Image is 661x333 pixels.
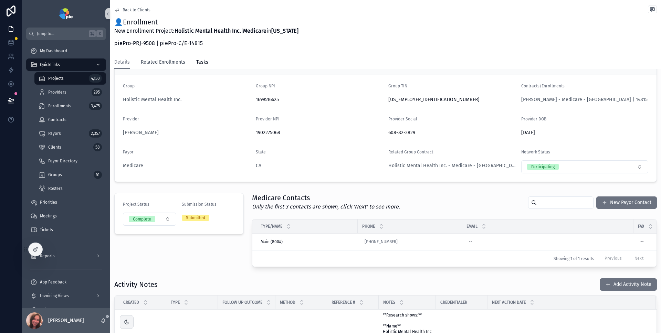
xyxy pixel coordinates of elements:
span: Tasks [196,59,208,66]
span: 608-82-2829 [388,129,516,136]
span: Network Status [521,150,550,154]
span: Notes [383,300,395,305]
a: Enrollments3,475 [34,100,106,112]
div: 51 [94,171,102,179]
a: Related Enrollments [141,56,185,70]
span: Type/Name [261,224,282,229]
em: Only the first 3 contacts are shown, click 'Next' to see more. [252,203,400,210]
a: Payor Directory [34,155,106,167]
span: Group NPI [256,84,275,88]
span: Payor Directory [48,158,77,164]
a: Medicare [123,162,143,169]
div: 2,357 [89,129,102,138]
a: Payors2,357 [34,127,106,140]
span: Fax [638,224,644,229]
a: Clients58 [34,141,106,153]
span: Created [123,300,139,305]
span: Method [280,300,295,305]
span: Related Group Contract [388,150,433,154]
a: Details [114,56,130,69]
a: My Dashboard [26,45,106,57]
span: QuickLinks [40,62,60,67]
span: State [256,150,266,154]
a: Reports [26,250,106,262]
h1: Medicare Contacts [252,193,400,203]
a: Main (800#) [261,239,354,245]
span: Sales [40,307,51,312]
p: New Enrollment Project: | in [114,27,298,35]
span: Details [114,59,130,66]
span: Priorities [40,200,57,205]
span: Enrollments [48,103,71,109]
div: Submitted [186,215,205,221]
span: 1902275068 [256,129,383,136]
a: New Payor Contact [596,196,657,209]
span: Provider Social [388,117,417,121]
span: Provider [123,117,139,121]
a: Priorities [26,196,106,208]
a: Contracts [34,114,106,126]
a: [PERSON_NAME] [123,129,159,136]
span: Group TIN [388,84,407,88]
span: Payors [48,131,61,136]
span: Main (800#) [261,239,283,245]
span: Group [123,84,135,88]
a: QuickLinks [26,58,106,71]
a: Meetings [26,210,106,222]
span: Project Status [123,202,149,207]
span: Tickets [40,227,53,233]
a: [PHONE_NUMBER] [365,239,398,245]
div: Complete [133,216,151,222]
span: [US_EMPLOYER_IDENTIFICATION_NUMBER]​​ [388,96,516,103]
a: Holistic Mental Health Inc. - Medicare - [GEOGRAPHIC_DATA] | 14814 [388,162,516,169]
a: Tickets [26,224,106,236]
span: Projects [48,76,64,81]
span: Credentialer [440,300,467,305]
span: Email [466,224,478,229]
span: Meetings [40,213,57,219]
span: Next Action Date [492,300,526,305]
span: Submission Status [182,202,217,207]
span: Jump to... [37,31,86,36]
a: Rosters [34,182,106,195]
span: Follow Up Outcome [222,300,262,305]
p: [PERSON_NAME] [48,317,84,324]
div: 4,150 [89,74,102,83]
span: App Feedback [40,279,66,285]
span: Providers [48,89,66,95]
a: Tasks [196,56,208,70]
a: [PERSON_NAME] - Medicare - [GEOGRAPHIC_DATA] | 14815 [521,96,648,103]
a: CA [256,162,261,169]
span: K [97,31,103,36]
span: Reference # [332,300,355,305]
span: Provider NPI [256,117,280,121]
span: Showing 1 of 1 results [554,256,594,261]
span: Back to Clients [123,7,150,13]
span: Phone [362,224,375,229]
div: Participating [531,164,555,170]
a: Groups51 [34,169,106,181]
span: Payor [123,150,134,154]
a: -- [466,236,629,247]
h1: Activity Notes [114,280,157,289]
img: App logo [59,8,73,19]
div: -- [469,239,472,245]
div: 295 [92,88,102,96]
span: Contracts/Enrollments [521,84,565,88]
span: Groups [48,172,62,178]
div: 3,475 [89,102,102,110]
strong: [US_STATE] [271,28,298,34]
div: scrollable content [22,40,110,308]
span: Clients [48,144,61,150]
a: [PHONE_NUMBER] [362,236,458,247]
span: Provider DOB [521,117,546,121]
a: Invoicing Views [26,290,106,302]
button: Jump to...K [26,28,106,40]
span: Holistic Mental Health Inc. [123,96,181,103]
span: [DATE] [521,129,649,136]
strong: Medicare [243,28,266,34]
